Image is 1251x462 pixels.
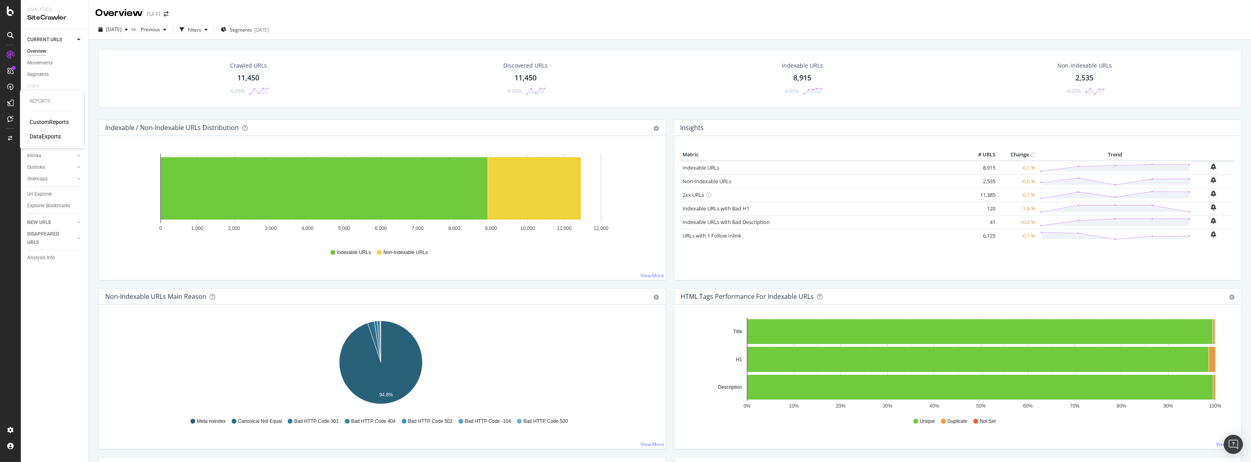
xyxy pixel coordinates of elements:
[743,403,751,409] text: 0%
[351,418,396,425] span: Bad HTTP Code 404
[965,215,997,229] td: 41
[997,202,1037,215] td: -1.6 %
[375,226,387,231] text: 6,000
[105,149,657,242] svg: A chart.
[27,190,83,198] a: Url Explorer
[683,205,750,212] a: Indexable URLs with Bad H1
[408,418,452,425] span: Bad HTTP Code 502
[27,36,75,44] a: CURRENT URLS
[997,161,1037,175] td: -0.1 %
[557,226,572,231] text: 11,000
[965,161,997,175] td: 8,915
[654,126,659,131] div: gear
[254,26,269,33] div: [DATE]
[27,59,83,67] a: Movements
[27,47,83,56] a: Overview
[997,174,1037,188] td: -0.0 %
[1057,62,1112,70] div: Non-Indexable URLs
[1211,231,1217,238] div: bell-plus
[980,418,996,425] span: Not Set
[1037,149,1193,161] th: Trend
[641,441,665,448] a: View More
[1224,435,1243,454] div: Open Intercom Messenger
[159,226,162,231] text: 0
[681,318,1232,410] svg: A chart.
[237,73,259,83] div: 11,450
[1211,177,1217,183] div: bell-plus
[681,292,814,300] div: HTML Tags Performance for Indexable URLs
[27,70,83,79] a: Segments
[997,149,1037,161] th: Change
[138,23,170,36] button: Previous
[230,88,245,94] div: -0.05%
[683,218,770,226] a: Indexable URLs with Bad Description
[736,357,742,362] text: H1
[27,47,46,56] div: Overview
[1066,88,1081,94] div: -0.03%
[1209,403,1221,409] text: 100%
[27,163,45,172] div: Outlinks
[106,26,122,33] span: 2025 Sep. 22nd
[997,188,1037,202] td: -0.1 %
[1216,441,1240,448] a: View More
[95,23,131,36] button: [DATE]
[191,226,203,231] text: 1,000
[465,418,511,425] span: Bad HTTP Code -104
[965,174,997,188] td: 2,535
[412,226,424,231] text: 7,000
[27,82,39,90] div: Visits
[27,152,75,160] a: Inlinks
[1211,218,1217,224] div: bell-plus
[718,384,742,390] text: Description
[514,73,536,83] div: 11,450
[1211,190,1217,197] div: bell-plus
[27,202,83,210] a: Explorer Bookmarks
[793,73,811,83] div: 8,915
[176,23,211,36] button: Filters
[485,226,497,231] text: 9,000
[1076,73,1094,83] div: 2,535
[27,82,47,90] a: Visits
[784,88,799,94] div: -0.05%
[95,6,143,20] div: Overview
[1211,204,1217,210] div: bell-plus
[27,6,82,13] div: Analytics
[27,218,75,227] a: NEW URLS
[789,403,799,409] text: 10%
[733,329,742,334] text: Title
[146,10,160,18] div: TUI FI
[523,418,568,425] span: Bad HTTP Code 500
[105,318,657,410] svg: A chart.
[218,23,272,36] button: Segments[DATE]
[338,226,350,231] text: 5,000
[782,62,823,70] div: Indexable URLs
[105,292,206,300] div: Non-Indexable URLs Main Reason
[265,226,277,231] text: 3,000
[1229,294,1235,300] div: gear
[27,36,62,44] div: CURRENT URLS
[683,178,732,185] a: Non-Indexable URLs
[30,132,61,140] a: DataExports
[27,175,48,183] div: Sitemaps
[920,418,935,425] span: Unique
[301,226,313,231] text: 4,000
[27,163,75,172] a: Outlinks
[965,149,997,161] th: # URLS
[965,188,997,202] td: 11,385
[27,230,68,247] div: DISAPPEARED URLS
[1211,164,1217,170] div: bell-plus
[654,294,659,300] div: gear
[27,13,82,22] div: SiteCrawler
[27,175,75,183] a: Sitemaps
[503,62,548,70] div: Discovered URLs
[947,418,967,425] span: Duplicate
[27,218,51,227] div: NEW URLS
[594,226,608,231] text: 12,000
[1023,403,1033,409] text: 60%
[30,118,69,126] a: CustomReports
